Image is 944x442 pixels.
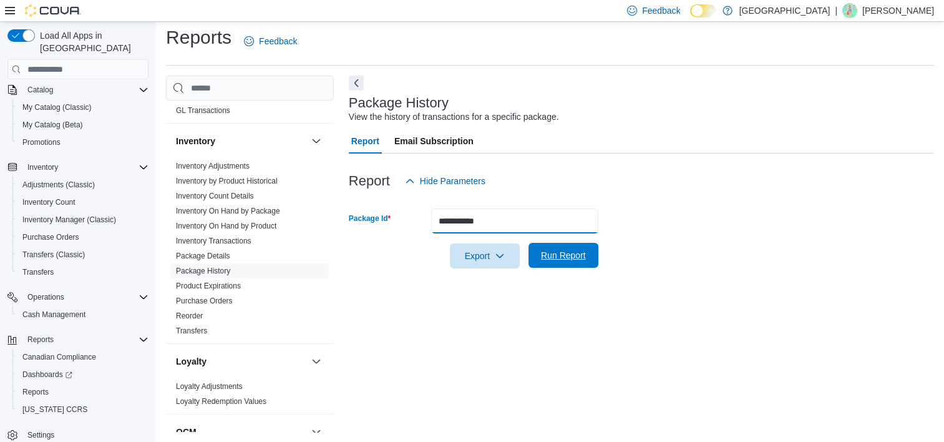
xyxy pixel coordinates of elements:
[27,292,64,302] span: Operations
[176,382,243,391] a: Loyalty Adjustments
[27,430,54,440] span: Settings
[176,206,280,216] span: Inventory On Hand by Package
[12,176,153,194] button: Adjustments (Classic)
[22,290,69,305] button: Operations
[12,246,153,263] button: Transfers (Classic)
[17,367,148,382] span: Dashboards
[12,348,153,366] button: Canadian Compliance
[17,195,80,210] a: Inventory Count
[12,116,153,134] button: My Catalog (Beta)
[22,310,85,320] span: Cash Management
[450,243,520,268] button: Export
[22,215,116,225] span: Inventory Manager (Classic)
[22,250,85,260] span: Transfers (Classic)
[176,162,250,170] a: Inventory Adjustments
[22,82,148,97] span: Catalog
[12,134,153,151] button: Promotions
[176,326,207,336] span: Transfers
[176,192,254,200] a: Inventory Count Details
[22,267,54,277] span: Transfers
[176,266,230,276] span: Package History
[176,135,306,147] button: Inventory
[17,135,148,150] span: Promotions
[528,243,598,268] button: Run Report
[176,327,207,335] a: Transfers
[17,100,148,115] span: My Catalog (Classic)
[176,426,306,438] button: OCM
[2,159,153,176] button: Inventory
[22,290,148,305] span: Operations
[12,194,153,211] button: Inventory Count
[2,81,153,99] button: Catalog
[22,352,96,362] span: Canadian Compliance
[17,117,88,132] a: My Catalog (Beta)
[176,311,203,321] span: Reorder
[22,137,61,147] span: Promotions
[642,4,680,17] span: Feedback
[22,370,72,380] span: Dashboards
[349,174,390,189] h3: Report
[176,177,278,185] a: Inventory by Product Historical
[17,195,148,210] span: Inventory Count
[17,385,148,400] span: Reports
[22,180,95,190] span: Adjustments (Classic)
[17,247,90,262] a: Transfers (Classic)
[17,100,97,115] a: My Catalog (Classic)
[176,282,241,290] a: Product Expirations
[176,355,207,368] h3: Loyalty
[309,425,324,440] button: OCM
[176,191,254,201] span: Inventory Count Details
[309,354,324,369] button: Loyalty
[17,135,66,150] a: Promotions
[176,106,230,115] a: GL Transactions
[12,263,153,281] button: Transfers
[176,281,241,291] span: Product Expirations
[176,397,266,406] a: Loyalty Redemption Values
[176,251,230,261] span: Package Details
[166,159,334,343] div: Inventory
[420,175,485,187] span: Hide Parameters
[259,35,297,47] span: Feedback
[176,381,243,391] span: Loyalty Adjustments
[166,379,334,414] div: Loyalty
[457,243,512,268] span: Export
[17,177,148,192] span: Adjustments (Classic)
[239,29,302,54] a: Feedback
[690,4,716,17] input: Dark Mode
[17,367,77,382] a: Dashboards
[12,228,153,246] button: Purchase Orders
[17,265,148,280] span: Transfers
[25,4,81,17] img: Cova
[176,426,197,438] h3: OCM
[17,402,148,417] span: Washington CCRS
[22,160,148,175] span: Inventory
[176,252,230,260] a: Package Details
[17,307,90,322] a: Cash Management
[309,134,324,149] button: Inventory
[22,160,63,175] button: Inventory
[22,332,59,347] button: Reports
[176,106,230,115] span: GL Transactions
[176,161,250,171] span: Inventory Adjustments
[166,88,334,123] div: Finance
[17,402,92,417] a: [US_STATE] CCRS
[862,3,934,18] p: [PERSON_NAME]
[400,169,490,194] button: Hide Parameters
[22,332,148,347] span: Reports
[176,207,280,215] a: Inventory On Hand by Package
[27,335,54,345] span: Reports
[12,211,153,228] button: Inventory Manager (Classic)
[27,162,58,172] span: Inventory
[541,249,586,262] span: Run Report
[17,247,148,262] span: Transfers (Classic)
[17,212,121,227] a: Inventory Manager (Classic)
[12,306,153,323] button: Cash Management
[22,405,87,415] span: [US_STATE] CCRS
[2,288,153,306] button: Operations
[351,129,379,154] span: Report
[17,307,148,322] span: Cash Management
[22,102,92,112] span: My Catalog (Classic)
[22,197,75,207] span: Inventory Count
[12,99,153,116] button: My Catalog (Classic)
[22,387,49,397] span: Reports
